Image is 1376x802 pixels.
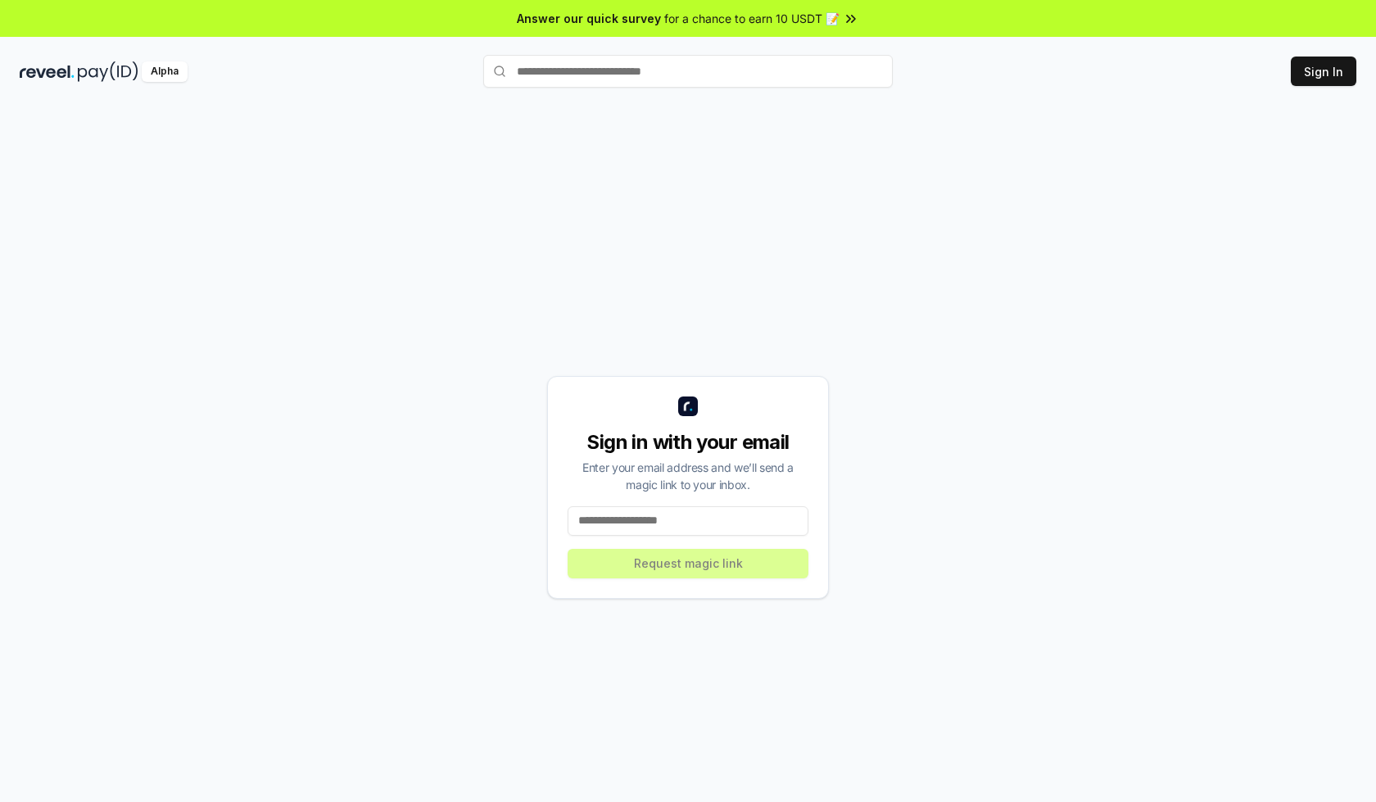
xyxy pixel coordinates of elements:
[568,429,808,455] div: Sign in with your email
[517,10,661,27] span: Answer our quick survey
[664,10,840,27] span: for a chance to earn 10 USDT 📝
[20,61,75,82] img: reveel_dark
[1291,57,1356,86] button: Sign In
[568,459,808,493] div: Enter your email address and we’ll send a magic link to your inbox.
[678,396,698,416] img: logo_small
[142,61,188,82] div: Alpha
[78,61,138,82] img: pay_id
